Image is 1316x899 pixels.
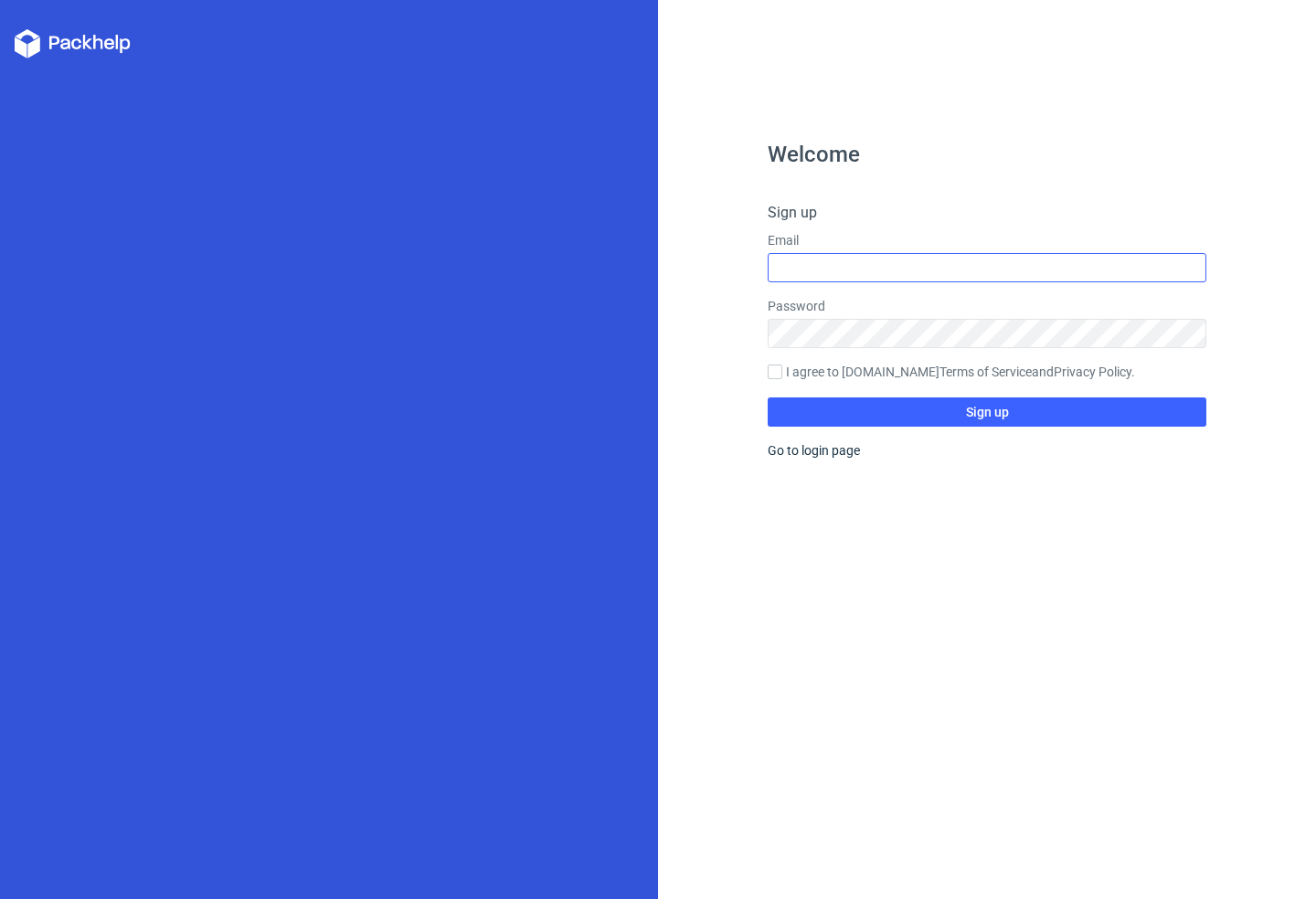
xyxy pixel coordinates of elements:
span: Sign up [966,406,1009,418]
button: Sign up [768,397,1206,427]
a: Go to login page [768,443,860,458]
label: Email [768,231,1206,249]
a: Terms of Service [939,365,1032,379]
a: Privacy Policy [1054,365,1131,379]
h4: Sign up [768,202,1206,224]
label: Password [768,297,1206,315]
h1: Welcome [768,143,1206,165]
label: I agree to [DOMAIN_NAME] and . [768,363,1206,383]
